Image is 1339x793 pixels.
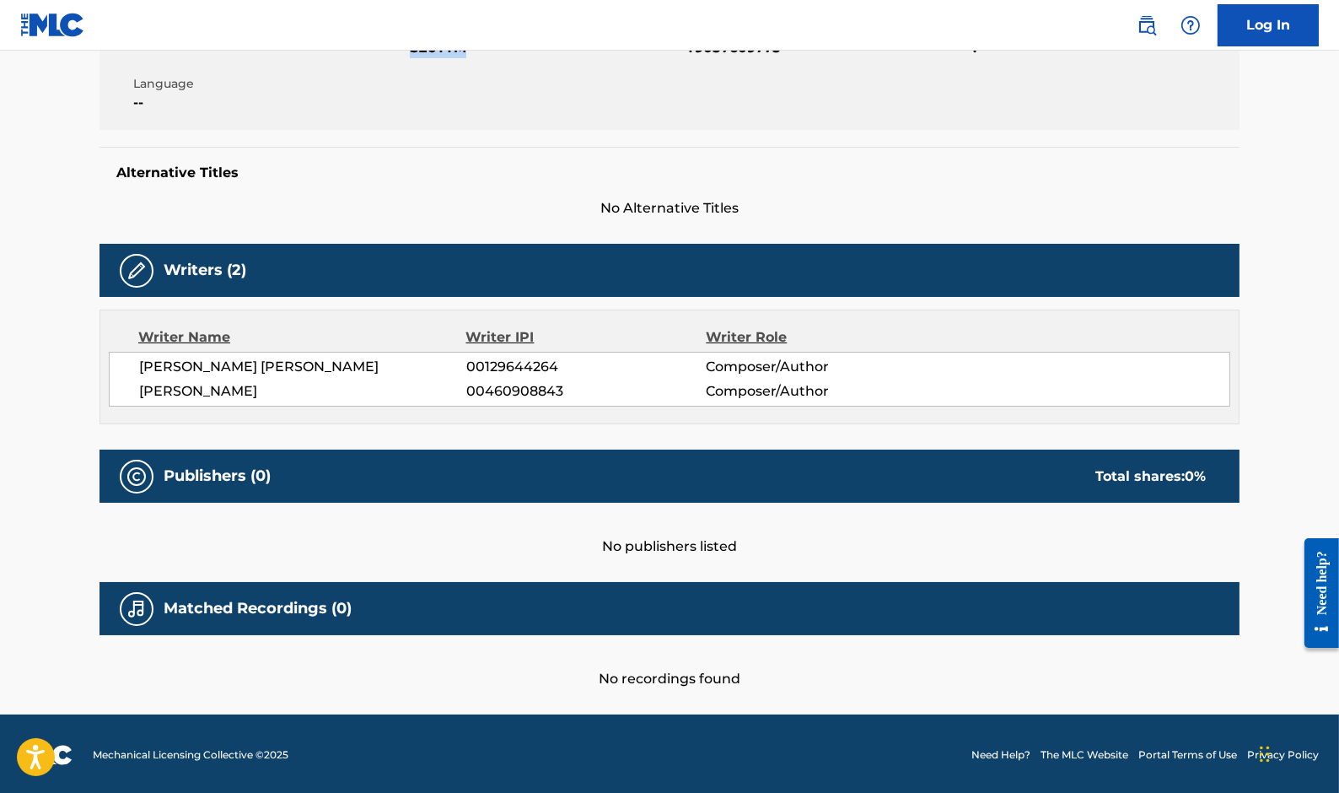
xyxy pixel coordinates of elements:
[139,357,466,377] span: [PERSON_NAME] [PERSON_NAME]
[1041,747,1128,763] a: The MLC Website
[99,198,1240,218] span: No Alternative Titles
[706,327,924,348] div: Writer Role
[138,327,466,348] div: Writer Name
[1095,467,1206,487] div: Total shares:
[133,93,406,113] span: --
[1138,747,1237,763] a: Portal Terms of Use
[116,165,1223,181] h5: Alternative Titles
[133,75,406,93] span: Language
[466,327,707,348] div: Writer IPI
[1255,712,1339,793] iframe: Chat Widget
[971,747,1030,763] a: Need Help?
[1185,468,1206,484] span: 0 %
[20,13,85,37] img: MLC Logo
[1137,15,1157,35] img: search
[99,635,1240,689] div: No recordings found
[139,381,466,402] span: [PERSON_NAME]
[1180,15,1201,35] img: help
[164,467,271,486] h5: Publishers (0)
[164,599,352,618] h5: Matched Recordings (0)
[164,261,246,280] h5: Writers (2)
[706,381,924,402] span: Composer/Author
[1174,8,1207,42] div: Help
[466,357,706,377] span: 00129644264
[126,261,147,281] img: Writers
[126,467,147,487] img: Publishers
[1292,526,1339,661] iframe: Resource Center
[126,599,147,619] img: Matched Recordings
[1247,747,1319,763] a: Privacy Policy
[93,747,288,763] span: Mechanical Licensing Collective © 2025
[1260,729,1270,780] div: Drag
[99,503,1240,557] div: No publishers listed
[466,381,706,402] span: 00460908843
[1130,8,1164,42] a: Public Search
[706,357,924,377] span: Composer/Author
[1218,4,1319,46] a: Log In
